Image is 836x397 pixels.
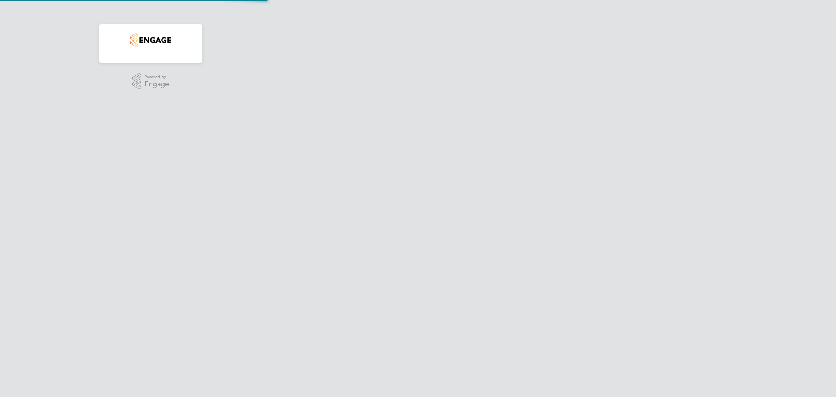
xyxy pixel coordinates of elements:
span: Powered by [145,73,169,81]
a: Go to home page [110,33,192,47]
nav: Main navigation [99,24,202,63]
a: Powered byEngage [132,73,169,90]
span: Engage [145,81,169,88]
img: countryside-properties-logo-retina.png [130,33,171,47]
